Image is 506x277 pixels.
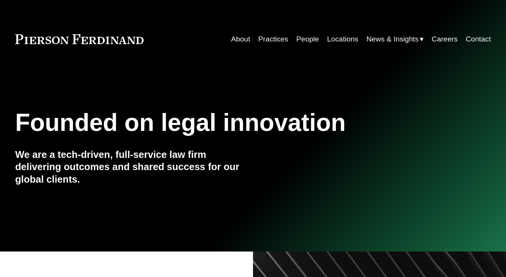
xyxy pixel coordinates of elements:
a: About [231,32,250,46]
span: News & Insights [366,33,419,46]
a: Locations [327,32,358,46]
h1: Founded on legal innovation [15,109,411,137]
h4: We are a tech-driven, full-service law firm delivering outcomes and shared success for our global... [15,148,253,185]
a: Careers [432,32,457,46]
a: folder dropdown [366,32,424,46]
a: Contact [466,32,491,46]
a: Practices [258,32,288,46]
a: People [296,32,319,46]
